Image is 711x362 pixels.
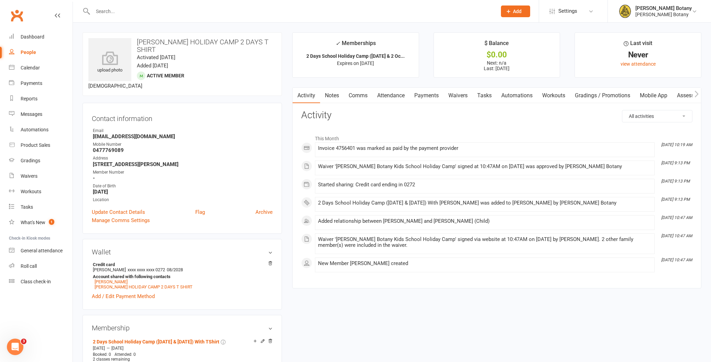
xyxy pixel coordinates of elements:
[195,208,205,216] a: Flag
[92,216,150,224] a: Manage Comms Settings
[93,155,273,162] div: Address
[21,204,33,210] div: Tasks
[581,51,695,58] div: Never
[344,88,372,103] a: Comms
[147,73,184,78] span: Active member
[93,133,273,140] strong: [EMAIL_ADDRESS][DOMAIN_NAME]
[8,7,25,24] a: Clubworx
[661,197,690,202] i: [DATE] 9:13 PM
[9,122,73,138] a: Automations
[88,51,131,74] div: upload photo
[444,88,472,103] a: Waivers
[661,233,692,238] i: [DATE] 10:47 AM
[21,263,37,269] div: Roll call
[661,179,690,184] i: [DATE] 9:13 PM
[635,88,672,103] a: Mobile App
[661,161,690,165] i: [DATE] 9:13 PM
[21,111,42,117] div: Messages
[9,29,73,45] a: Dashboard
[93,161,273,167] strong: [STREET_ADDRESS][PERSON_NAME]
[318,182,652,188] div: Started sharing: Credit card ending in 0272
[21,142,50,148] div: Product Sales
[318,237,652,248] div: Waiver '[PERSON_NAME] Botany Kids School Holiday Camp' signed via website at 10:47AM on [DATE] by...
[91,7,492,16] input: Search...
[9,138,73,153] a: Product Sales
[21,248,63,253] div: General attendance
[92,292,155,300] a: Add / Edit Payment Method
[167,267,183,272] span: 08/2028
[93,346,105,351] span: [DATE]
[9,259,73,274] a: Roll call
[337,61,374,66] span: Expires on [DATE]
[88,38,276,53] h3: [PERSON_NAME] HOLIDAY CAMP 2 DAYS T SHIRT
[661,215,692,220] i: [DATE] 10:47 AM
[128,267,165,272] span: xxxx xxxx xxxx 0272
[92,324,273,332] h3: Membership
[318,200,652,206] div: 2 Days School Holiday Camp ([DATE] & [DATE]) With [PERSON_NAME] was added to [PERSON_NAME] by [PE...
[93,262,269,267] strong: Credit card
[621,61,656,67] a: view attendance
[92,261,273,290] li: [PERSON_NAME]
[21,34,44,40] div: Dashboard
[88,83,142,89] span: [DEMOGRAPHIC_DATA]
[91,345,273,351] div: —
[9,76,73,91] a: Payments
[440,60,554,71] p: Next: n/a Last: [DATE]
[255,208,273,216] a: Archive
[95,279,128,284] a: [PERSON_NAME]
[93,183,273,189] div: Date of Birth
[21,65,40,70] div: Calendar
[558,3,577,19] span: Settings
[7,339,23,355] iframe: Intercom live chat
[318,164,652,169] div: Waiver '[PERSON_NAME] Botany Kids School Holiday Camp' signed at 10:47AM on [DATE] was approved b...
[93,141,273,148] div: Mobile Number
[93,169,273,176] div: Member Number
[293,88,320,103] a: Activity
[618,4,632,18] img: thumb_image1629331612.png
[21,189,41,194] div: Workouts
[440,51,554,58] div: $0.00
[9,168,73,184] a: Waivers
[501,6,530,17] button: Add
[9,107,73,122] a: Messages
[306,53,405,59] strong: 2 Days School Holiday Camp ([DATE] & 2 Oc...
[513,9,522,14] span: Add
[661,142,692,147] i: [DATE] 10:19 AM
[537,88,570,103] a: Workouts
[9,45,73,60] a: People
[21,127,48,132] div: Automations
[111,346,123,351] span: [DATE]
[9,91,73,107] a: Reports
[635,5,692,11] div: [PERSON_NAME] Botany
[635,11,692,18] div: [PERSON_NAME] Botany
[21,96,37,101] div: Reports
[301,110,692,121] h3: Activity
[93,352,111,357] span: Booked: 0
[49,219,54,225] span: 1
[93,357,130,362] span: 2 classes remaining
[92,248,273,256] h3: Wallet
[372,88,409,103] a: Attendance
[21,339,26,344] span: 3
[570,88,635,103] a: Gradings / Promotions
[95,284,193,289] a: [PERSON_NAME] HOLIDAY CAMP 2 DAYS T SHIRT
[9,184,73,199] a: Workouts
[21,158,40,163] div: Gradings
[301,131,692,142] li: This Month
[21,279,51,284] div: Class check-in
[92,208,145,216] a: Update Contact Details
[137,63,168,69] time: Added [DATE]
[661,257,692,262] i: [DATE] 10:47 AM
[318,261,652,266] div: New Member [PERSON_NAME] created
[336,40,340,47] i: ✓
[92,112,273,122] h3: Contact information
[21,50,36,55] div: People
[9,60,73,76] a: Calendar
[93,339,219,344] a: 2 Days School Holiday Camp ([DATE] & [DATE]) With TShirt
[21,220,45,225] div: What's New
[93,274,269,279] strong: Account shared with following contacts
[318,218,652,224] div: Added relationship between [PERSON_NAME] and [PERSON_NAME] (Child)
[318,145,652,151] div: Invoice 4756401 was marked as paid by the payment provider
[21,80,42,86] div: Payments
[409,88,444,103] a: Payments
